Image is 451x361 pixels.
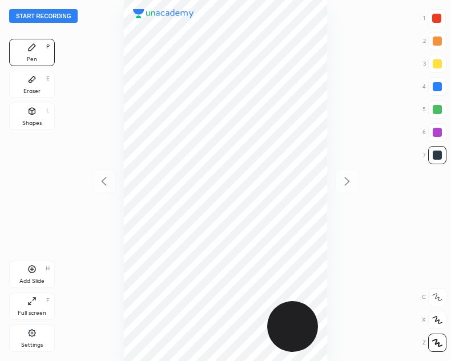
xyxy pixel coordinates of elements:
div: Z [422,334,446,352]
div: 4 [422,78,446,96]
div: E [46,76,50,82]
div: F [46,298,50,303]
div: 1 [423,9,446,27]
div: 6 [422,123,446,141]
button: Start recording [9,9,78,23]
div: Full screen [18,310,46,316]
div: X [422,311,446,329]
div: 2 [423,32,446,50]
div: P [46,44,50,50]
div: 7 [423,146,446,164]
div: H [46,266,50,271]
div: L [46,108,50,113]
div: Pen [27,56,37,62]
div: 3 [423,55,446,73]
img: logo.38c385cc.svg [133,9,194,18]
div: Eraser [23,88,41,94]
div: C [422,288,446,306]
div: Shapes [22,120,42,126]
div: 5 [422,100,446,119]
div: Add Slide [19,278,45,284]
div: Settings [21,342,43,348]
